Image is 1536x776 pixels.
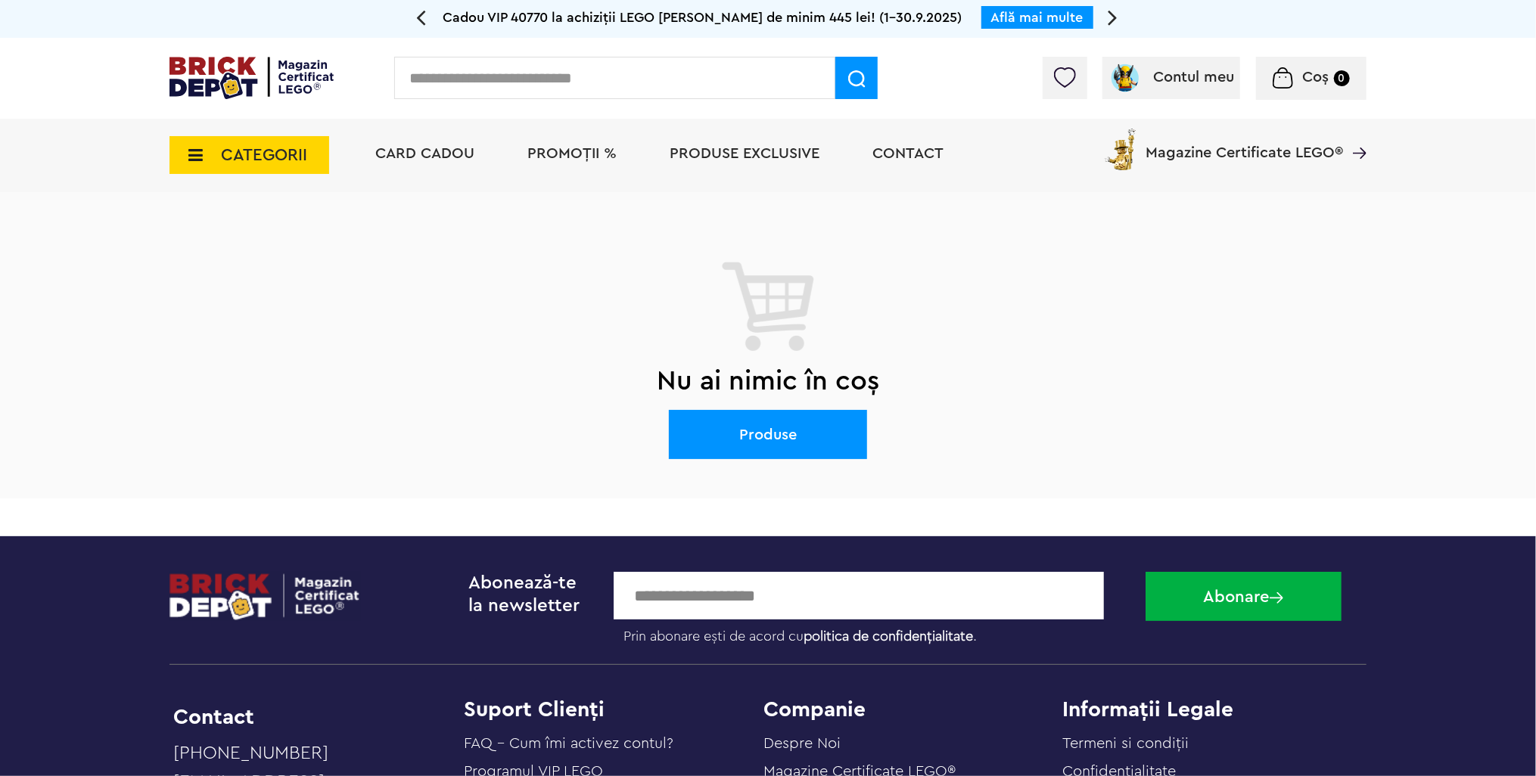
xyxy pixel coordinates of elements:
[527,146,617,161] a: PROMOȚII %
[469,574,580,615] span: Abonează-te la newsletter
[1146,126,1343,160] span: Magazine Certificate LEGO®
[872,146,944,161] a: Contact
[1303,70,1329,85] span: Coș
[670,146,819,161] a: Produse exclusive
[443,11,962,24] span: Cadou VIP 40770 la achiziții LEGO [PERSON_NAME] de minim 445 lei! (1-30.9.2025)
[1062,736,1189,751] a: Termeni si condiții
[375,146,474,161] a: Card Cadou
[1108,70,1235,85] a: Contul meu
[464,736,673,751] a: FAQ - Cum îmi activez contul?
[1062,699,1362,720] h4: Informații Legale
[173,743,445,772] a: [PHONE_NUMBER]
[464,699,763,720] h4: Suport Clienți
[1334,70,1350,86] small: 0
[763,736,841,751] a: Despre Noi
[1146,572,1342,621] button: Abonare
[991,11,1084,24] a: Află mai multe
[1270,592,1283,604] img: Abonare
[1343,126,1367,141] a: Magazine Certificate LEGO®
[804,629,974,643] a: politica de confidențialitate
[614,619,1134,645] label: Prin abonare ești de acord cu .
[669,410,867,459] a: Produse
[763,699,1063,720] h4: Companie
[1154,70,1235,85] span: Contul meu
[169,352,1367,410] h2: Nu ai nimic în coș
[221,147,307,163] span: CATEGORII
[169,572,361,621] img: footerlogo
[173,706,445,728] li: Contact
